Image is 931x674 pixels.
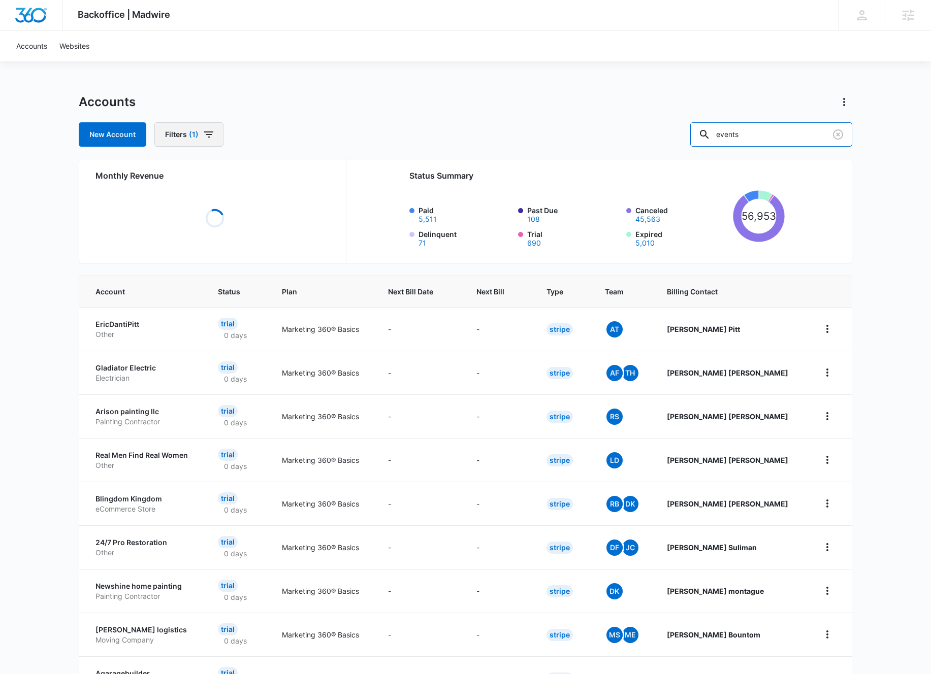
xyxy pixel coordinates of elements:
[635,229,729,247] label: Expired
[218,405,238,417] div: Trial
[606,452,623,468] span: LD
[622,540,638,556] span: JC
[95,319,194,339] a: EricDantiPittOther
[635,240,655,247] button: Expired
[419,205,512,223] label: Paid
[78,9,170,20] span: Backoffice | Madwire
[376,613,464,656] td: -
[819,626,836,643] button: home
[667,368,788,377] strong: [PERSON_NAME] [PERSON_NAME]
[376,525,464,569] td: -
[95,363,194,373] p: Gladiator Electric
[376,351,464,394] td: -
[376,438,464,482] td: -
[376,394,464,438] td: -
[95,407,194,426] a: Arison painting llcPainting Contractor
[376,307,464,351] td: -
[667,412,788,421] strong: [PERSON_NAME] [PERSON_NAME]
[547,585,573,597] div: Stripe
[667,587,764,595] strong: [PERSON_NAME] montague
[95,170,334,182] h2: Monthly Revenue
[547,367,573,379] div: Stripe
[419,229,512,247] label: Delinquent
[819,364,836,381] button: home
[819,539,836,555] button: home
[376,569,464,613] td: -
[635,216,660,223] button: Canceled
[606,409,623,425] span: RS
[667,543,757,552] strong: [PERSON_NAME] Suliman
[282,542,364,553] p: Marketing 360® Basics
[819,452,836,468] button: home
[95,450,194,460] p: Real Men Find Real Women
[464,438,534,482] td: -
[218,504,253,515] p: 0 days
[527,229,621,247] label: Trial
[282,411,364,422] p: Marketing 360® Basics
[388,286,437,297] span: Next Bill Date
[376,482,464,525] td: -
[282,367,364,378] p: Marketing 360® Basics
[830,126,846,143] button: Clear
[547,411,573,423] div: Stripe
[836,94,852,110] button: Actions
[218,536,238,548] div: Trial
[10,30,53,61] a: Accounts
[606,627,623,643] span: MS
[95,591,194,601] p: Painting Contractor
[606,365,623,381] span: AF
[464,525,534,569] td: -
[464,351,534,394] td: -
[95,625,194,635] p: [PERSON_NAME] logistics
[218,592,253,602] p: 0 days
[622,365,638,381] span: TH
[95,363,194,383] a: Gladiator ElectricElectrician
[95,504,194,514] p: eCommerce Store
[79,94,136,110] h1: Accounts
[95,286,179,297] span: Account
[547,323,573,335] div: Stripe
[547,498,573,510] div: Stripe
[282,498,364,509] p: Marketing 360® Basics
[218,492,238,504] div: Trial
[419,216,437,223] button: Paid
[282,586,364,596] p: Marketing 360® Basics
[547,542,573,554] div: Stripe
[282,324,364,334] p: Marketing 360® Basics
[95,494,194,514] a: Blingdom KingdomeCommerce Store
[667,499,788,508] strong: [PERSON_NAME] [PERSON_NAME]
[79,122,146,147] a: New Account
[690,122,852,147] input: Search
[95,460,194,470] p: Other
[622,496,638,512] span: DK
[605,286,628,297] span: Team
[409,170,785,182] h2: Status Summary
[464,307,534,351] td: -
[53,30,95,61] a: Websites
[282,629,364,640] p: Marketing 360® Basics
[819,583,836,599] button: home
[464,569,534,613] td: -
[547,454,573,466] div: Stripe
[606,540,623,556] span: DF
[218,461,253,471] p: 0 days
[95,494,194,504] p: Blingdom Kingdom
[819,495,836,512] button: home
[667,630,760,639] strong: [PERSON_NAME] Bountom
[95,635,194,645] p: Moving Company
[606,496,623,512] span: RB
[419,240,426,247] button: Delinquent
[742,210,776,222] tspan: 56,953
[95,625,194,645] a: [PERSON_NAME] logisticsMoving Company
[95,581,194,601] a: Newshine home paintingPainting Contractor
[622,627,638,643] span: ME
[667,325,740,333] strong: [PERSON_NAME] Pitt
[95,373,194,383] p: Electrician
[527,205,621,223] label: Past Due
[819,321,836,337] button: home
[218,417,253,428] p: 0 days
[218,548,253,559] p: 0 days
[635,205,729,223] label: Canceled
[95,417,194,427] p: Painting Contractor
[547,629,573,641] div: Stripe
